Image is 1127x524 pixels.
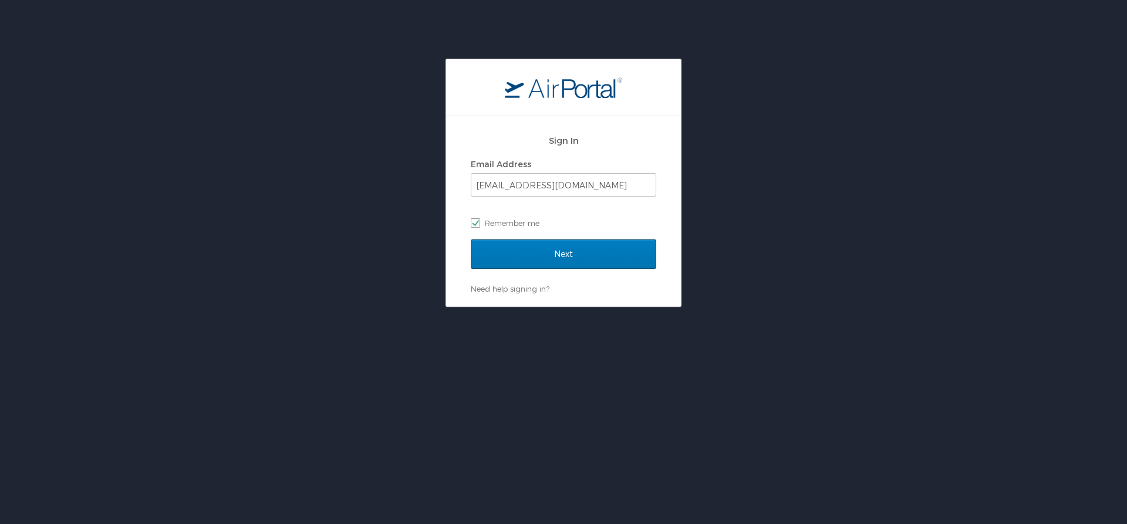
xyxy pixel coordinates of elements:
label: Email Address [471,159,531,169]
img: logo [505,77,622,98]
input: Next [471,239,656,269]
label: Remember me [471,214,656,232]
h2: Sign In [471,134,656,147]
a: Need help signing in? [471,284,549,293]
